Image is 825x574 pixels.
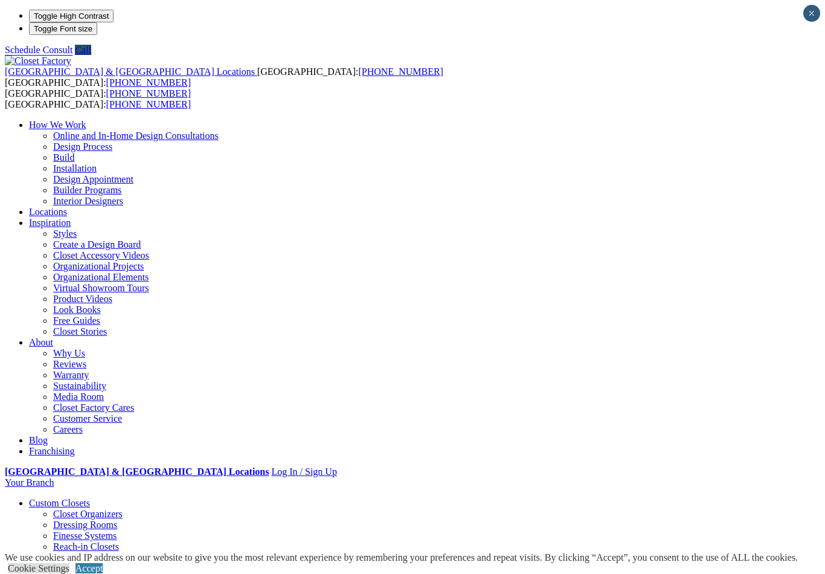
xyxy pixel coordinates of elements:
a: Build [53,152,75,163]
a: Interior Designers [53,196,123,206]
div: We use cookies and IP address on our website to give you the most relevant experience by remember... [5,552,798,563]
a: Styles [53,228,77,239]
a: Create a Design Board [53,239,141,250]
a: [GEOGRAPHIC_DATA] & [GEOGRAPHIC_DATA] Locations [5,66,257,77]
a: Dressing Rooms [53,520,117,530]
a: Product Videos [53,294,112,304]
a: Free Guides [53,315,100,326]
a: Organizational Elements [53,272,149,282]
a: [GEOGRAPHIC_DATA] & [GEOGRAPHIC_DATA] Locations [5,466,269,477]
a: Reach-in Closets [53,541,119,552]
button: Toggle High Contrast [29,10,114,22]
a: Inspiration [29,218,71,228]
a: Sustainability [53,381,106,391]
a: Franchising [29,446,75,456]
a: Customer Service [53,413,122,424]
img: Closet Factory [5,56,71,66]
a: Installation [53,163,97,173]
a: Finesse Systems [53,530,117,541]
a: Locations [29,207,67,217]
a: Closet Stories [53,326,107,337]
a: Organizational Projects [53,261,144,271]
a: Design Process [53,141,112,152]
a: [PHONE_NUMBER] [358,66,443,77]
span: [GEOGRAPHIC_DATA]: [GEOGRAPHIC_DATA]: [5,88,191,109]
a: Careers [53,424,83,434]
a: Cookie Settings [8,563,69,573]
a: Closet Accessory Videos [53,250,149,260]
a: [PHONE_NUMBER] [106,99,191,109]
button: Close [803,5,820,22]
a: Accept [75,563,103,573]
a: Builder Programs [53,185,121,195]
a: Media Room [53,392,104,402]
a: How We Work [29,120,86,130]
a: Custom Closets [29,498,90,508]
span: [GEOGRAPHIC_DATA]: [GEOGRAPHIC_DATA]: [5,66,443,88]
a: Design Appointment [53,174,133,184]
a: [PHONE_NUMBER] [106,88,191,98]
a: Reviews [53,359,86,369]
a: Warranty [53,370,89,380]
span: Toggle Font size [34,24,92,33]
a: Online and In-Home Design Consultations [53,131,219,141]
a: Closet Organizers [53,509,123,519]
a: Call [75,45,91,55]
a: Why Us [53,348,85,358]
a: Your Branch [5,477,54,488]
a: Log In / Sign Up [271,466,336,477]
a: Schedule Consult [5,45,72,55]
a: Virtual Showroom Tours [53,283,149,293]
a: About [29,337,53,347]
button: Toggle Font size [29,22,97,35]
a: [PHONE_NUMBER] [106,77,191,88]
span: Toggle High Contrast [34,11,109,21]
span: [GEOGRAPHIC_DATA] & [GEOGRAPHIC_DATA] Locations [5,66,255,77]
a: Blog [29,435,48,445]
a: Closet Factory Cares [53,402,134,413]
a: Look Books [53,305,101,315]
